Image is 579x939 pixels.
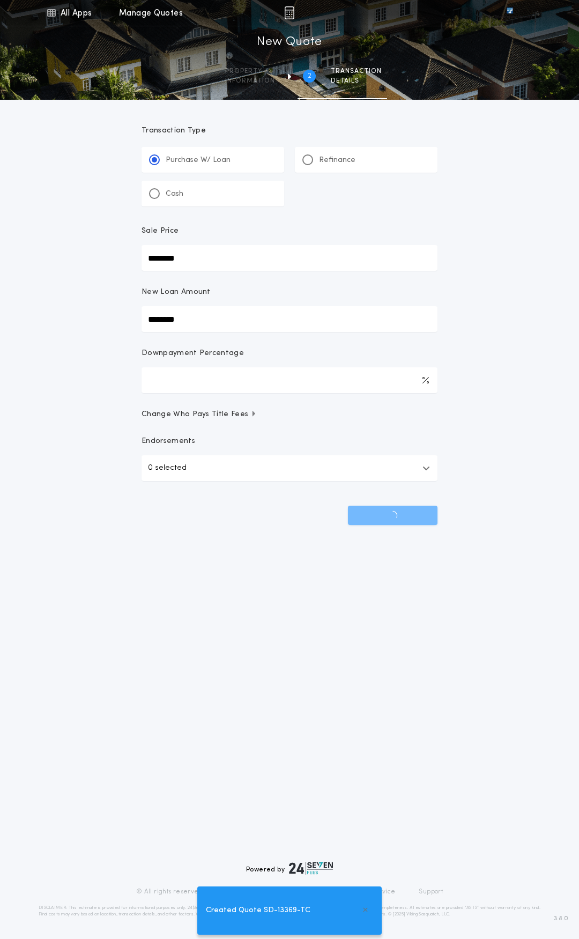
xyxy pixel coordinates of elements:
[206,905,310,916] span: Created Quote SD-13369-TC
[331,67,382,76] span: Transaction
[308,72,311,80] h2: 2
[331,77,382,85] span: details
[142,455,437,481] button: 0 selected
[319,155,355,166] p: Refinance
[142,348,244,359] p: Downpayment Percentage
[284,6,294,19] img: img
[225,77,275,85] span: information
[142,409,437,420] button: Change Who Pays Title Fees
[246,862,333,875] div: Powered by
[289,862,333,875] img: logo
[142,287,211,298] p: New Loan Amount
[142,125,437,136] p: Transaction Type
[225,67,275,76] span: Property
[142,306,437,332] input: New Loan Amount
[166,189,183,199] p: Cash
[142,436,437,447] p: Endorsements
[257,34,322,51] h1: New Quote
[142,226,179,236] p: Sale Price
[166,155,231,166] p: Purchase W/ Loan
[142,409,257,420] span: Change Who Pays Title Fees
[142,367,437,393] input: Downpayment Percentage
[487,8,532,18] img: vs-icon
[142,245,437,271] input: Sale Price
[148,462,187,475] p: 0 selected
